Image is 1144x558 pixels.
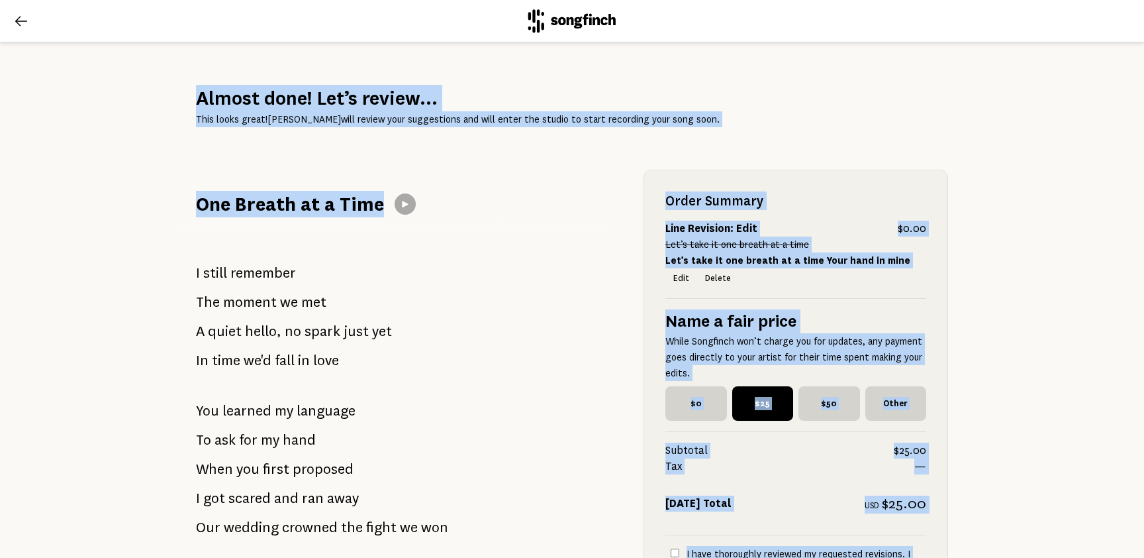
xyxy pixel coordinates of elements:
[732,386,794,421] span: $25
[196,514,220,541] span: Our
[285,318,301,345] span: no
[196,85,948,111] h2: Almost done! Let’s review...
[222,398,271,424] span: learned
[665,333,926,381] p: While Songfinch won’t charge you for updates, any payment goes directly to your artist for their ...
[230,260,296,286] span: remember
[671,549,679,557] input: I have thoroughly reviewed my requested revisions. I understand that once these are submitted, I ...
[196,111,948,127] p: This looks great! [PERSON_NAME] will review your suggestions and will enter the studio to start r...
[239,427,258,453] span: for
[244,347,271,374] span: we'd
[212,347,240,374] span: time
[280,289,298,315] span: we
[224,514,279,541] span: wedding
[297,398,356,424] span: language
[196,260,200,286] span: I
[196,289,220,315] span: The
[344,318,369,345] span: just
[665,192,926,210] h2: Order Summary
[894,443,926,459] span: $25.00
[341,514,363,541] span: the
[421,514,448,541] span: won
[282,514,338,541] span: crowned
[208,318,242,345] span: quiet
[400,514,418,541] span: we
[275,347,295,374] span: fall
[665,255,910,266] strong: Let’s take it one breath at a time Your hand in mine
[261,427,279,453] span: my
[245,318,281,345] span: hello,
[697,269,739,288] button: Delete
[263,456,289,482] span: first
[865,386,927,421] span: Other
[366,514,397,541] span: fight
[196,318,205,345] span: A
[203,485,225,512] span: got
[196,485,200,512] span: I
[665,443,894,459] span: Subtotal
[236,456,260,482] span: you
[327,485,359,512] span: away
[665,459,914,474] span: Tax
[305,318,340,345] span: spark
[898,221,926,237] span: $0.00
[298,347,310,374] span: in
[865,501,879,510] span: USD
[215,427,236,453] span: ask
[798,386,860,421] span: $50
[223,289,277,315] span: moment
[301,289,326,315] span: met
[914,459,926,474] span: —
[275,398,293,424] span: my
[665,498,732,510] strong: [DATE] Total
[882,496,926,512] span: $25.00
[283,427,316,453] span: hand
[293,456,354,482] span: proposed
[665,223,757,235] strong: Line Revision: Edit
[313,347,339,374] span: love
[665,386,727,421] span: $0
[196,456,233,482] span: When
[203,260,227,286] span: still
[372,318,392,345] span: yet
[665,309,926,333] h5: Name a fair price
[665,269,697,288] button: Edit
[228,485,271,512] span: scared
[274,485,299,512] span: and
[196,191,384,217] h1: One Breath at a Time
[196,398,219,424] span: You
[196,427,211,453] span: To
[665,239,809,250] s: Let’s take it one breath at a time
[302,485,324,512] span: ran
[196,347,209,374] span: In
